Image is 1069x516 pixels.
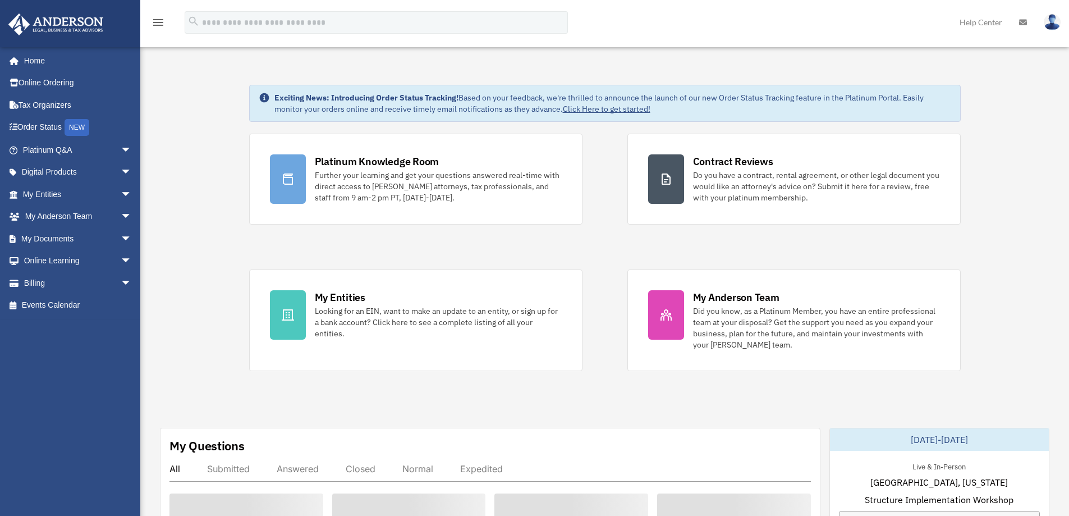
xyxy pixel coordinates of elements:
div: Did you know, as a Platinum Member, you have an entire professional team at your disposal? Get th... [693,305,940,350]
a: Click Here to get started! [563,104,650,114]
div: Expedited [460,463,503,474]
a: Billingarrow_drop_down [8,272,149,294]
div: Live & In-Person [903,460,975,472]
div: Closed [346,463,375,474]
div: My Questions [169,437,245,454]
span: [GEOGRAPHIC_DATA], [US_STATE] [870,476,1008,489]
div: [DATE]-[DATE] [830,428,1049,451]
a: Events Calendar [8,294,149,317]
a: My Entities Looking for an EIN, want to make an update to an entity, or sign up for a bank accoun... [249,270,582,371]
div: All [169,463,180,474]
i: search [187,15,200,28]
div: My Entities [315,290,365,304]
a: Platinum Q&Aarrow_drop_down [8,139,149,161]
strong: Exciting News: Introducing Order Status Tracking! [274,93,458,103]
img: Anderson Advisors Platinum Portal [5,13,107,35]
a: Order StatusNEW [8,116,149,139]
div: NEW [65,119,89,136]
a: Contract Reviews Do you have a contract, rental agreement, or other legal document you would like... [627,134,961,225]
span: Structure Implementation Workshop [865,493,1013,506]
div: Further your learning and get your questions answered real-time with direct access to [PERSON_NAM... [315,170,562,203]
div: Looking for an EIN, want to make an update to an entity, or sign up for a bank account? Click her... [315,305,562,339]
div: Do you have a contract, rental agreement, or other legal document you would like an attorney's ad... [693,170,940,203]
div: Platinum Knowledge Room [315,154,439,168]
a: Platinum Knowledge Room Further your learning and get your questions answered real-time with dire... [249,134,582,225]
div: Answered [277,463,319,474]
div: Contract Reviews [693,154,773,168]
a: menu [152,20,165,29]
a: My Documentsarrow_drop_down [8,227,149,250]
div: Submitted [207,463,250,474]
a: Online Ordering [8,72,149,94]
a: My Entitiesarrow_drop_down [8,183,149,206]
div: My Anderson Team [693,290,779,304]
a: Online Learningarrow_drop_down [8,250,149,272]
span: arrow_drop_down [121,183,143,206]
a: My Anderson Teamarrow_drop_down [8,206,149,228]
span: arrow_drop_down [121,206,143,229]
a: Digital Productsarrow_drop_down [8,161,149,184]
i: menu [152,16,165,29]
a: My Anderson Team Did you know, as a Platinum Member, you have an entire professional team at your... [627,270,961,371]
span: arrow_drop_down [121,139,143,162]
span: arrow_drop_down [121,250,143,273]
span: arrow_drop_down [121,227,143,250]
span: arrow_drop_down [121,272,143,295]
span: arrow_drop_down [121,161,143,184]
div: Based on your feedback, we're thrilled to announce the launch of our new Order Status Tracking fe... [274,92,951,115]
a: Tax Organizers [8,94,149,116]
img: User Pic [1044,14,1061,30]
div: Normal [402,463,433,474]
a: Home [8,49,143,72]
